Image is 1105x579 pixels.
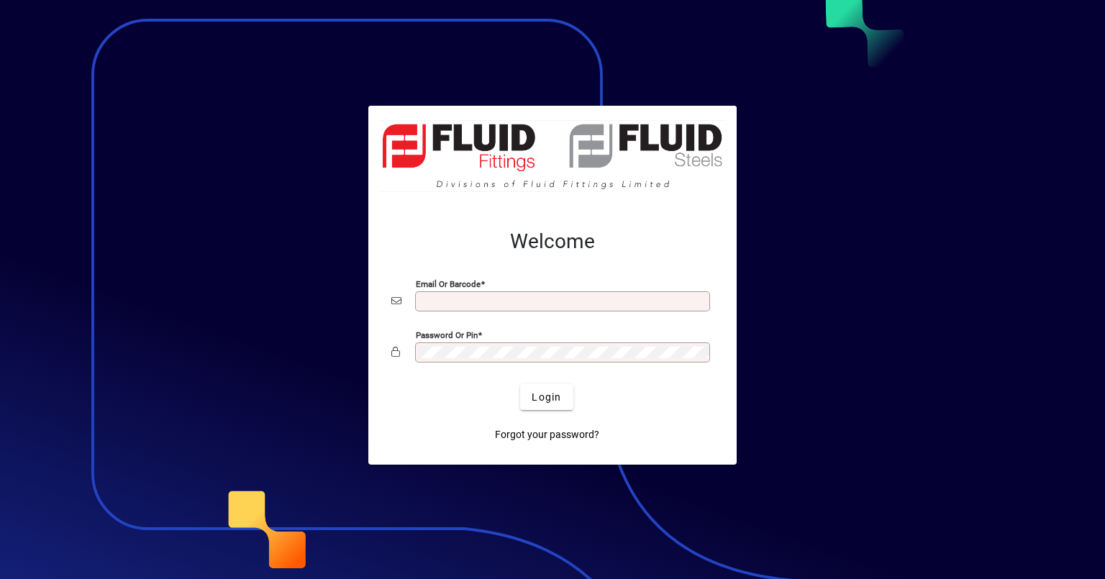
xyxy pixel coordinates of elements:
[489,421,605,447] a: Forgot your password?
[416,279,481,289] mat-label: Email or Barcode
[520,384,573,410] button: Login
[532,390,561,405] span: Login
[416,330,478,340] mat-label: Password or Pin
[391,229,714,254] h2: Welcome
[495,427,599,442] span: Forgot your password?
